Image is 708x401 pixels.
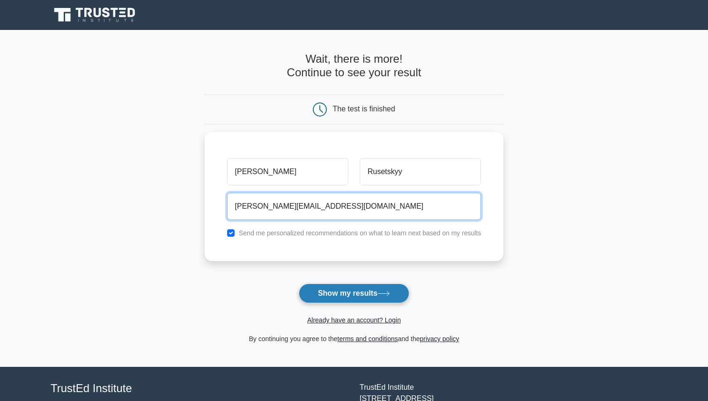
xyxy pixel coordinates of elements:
[205,52,504,80] h4: Wait, there is more! Continue to see your result
[227,193,481,220] input: Email
[227,158,348,185] input: First name
[420,335,459,343] a: privacy policy
[338,335,398,343] a: terms and conditions
[333,105,395,113] div: The test is finished
[51,382,348,395] h4: TrustEd Institute
[239,229,481,237] label: Send me personalized recommendations on what to learn next based on my results
[299,284,409,303] button: Show my results
[360,158,481,185] input: Last name
[199,333,509,344] div: By continuing you agree to the and the
[307,316,401,324] a: Already have an account? Login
